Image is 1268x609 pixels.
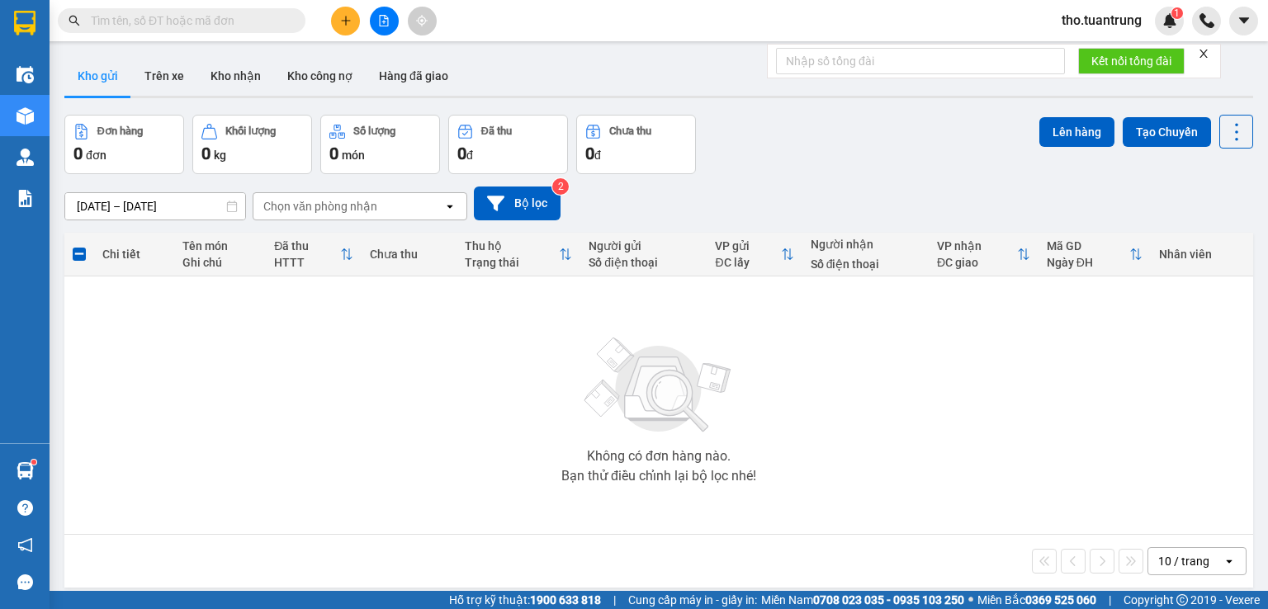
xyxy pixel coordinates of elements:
[1198,48,1209,59] span: close
[1223,555,1236,568] svg: open
[1091,52,1171,70] span: Kết nối tổng đài
[761,591,964,609] span: Miền Nam
[481,125,512,137] div: Đã thu
[17,190,34,207] img: solution-icon
[1047,239,1129,253] div: Mã GD
[182,256,258,269] div: Ghi chú
[201,144,211,163] span: 0
[69,15,80,26] span: search
[937,256,1017,269] div: ĐC giao
[182,239,258,253] div: Tên món
[929,233,1039,276] th: Toggle SortBy
[274,56,366,96] button: Kho công nợ
[1047,256,1129,269] div: Ngày ĐH
[17,107,34,125] img: warehouse-icon
[576,328,741,443] img: svg+xml;base64,PHN2ZyBjbGFzcz0ibGlzdC1wbHVnX19zdmciIHhtbG5zPSJodHRwOi8vd3d3LnczLm9yZy8yMDAwL3N2Zy...
[1174,7,1180,19] span: 1
[31,460,36,465] sup: 1
[589,239,698,253] div: Người gửi
[811,238,920,251] div: Người nhận
[609,125,651,137] div: Chưa thu
[1123,117,1211,147] button: Tạo Chuyến
[14,11,35,35] img: logo-vxr
[715,256,780,269] div: ĐC lấy
[448,115,568,174] button: Đã thu0đ
[225,125,276,137] div: Khối lượng
[465,239,560,253] div: Thu hộ
[587,450,731,463] div: Không có đơn hàng nào.
[17,149,34,166] img: warehouse-icon
[1171,7,1183,19] sup: 1
[1039,233,1151,276] th: Toggle SortBy
[263,198,377,215] div: Chọn văn phòng nhận
[628,591,757,609] span: Cung cấp máy in - giấy in:
[977,591,1096,609] span: Miền Bắc
[443,200,457,213] svg: open
[466,149,473,162] span: đ
[1025,593,1096,607] strong: 0369 525 060
[102,248,166,261] div: Chi tiết
[86,149,106,162] span: đơn
[416,15,428,26] span: aim
[340,15,352,26] span: plus
[266,233,361,276] th: Toggle SortBy
[197,56,274,96] button: Kho nhận
[214,149,226,162] span: kg
[776,48,1065,74] input: Nhập số tổng đài
[1229,7,1258,35] button: caret-down
[17,66,34,83] img: warehouse-icon
[64,56,131,96] button: Kho gửi
[457,144,466,163] span: 0
[707,233,802,276] th: Toggle SortBy
[589,256,698,269] div: Số điện thoại
[449,591,601,609] span: Hỗ trợ kỹ thuật:
[370,7,399,35] button: file-add
[937,239,1017,253] div: VP nhận
[1162,13,1177,28] img: icon-new-feature
[192,115,312,174] button: Khối lượng0kg
[811,257,920,271] div: Số điện thoại
[1237,13,1251,28] span: caret-down
[561,470,756,483] div: Bạn thử điều chỉnh lại bộ lọc nhé!
[1199,13,1214,28] img: phone-icon
[1048,10,1155,31] span: tho.tuantrung
[1039,117,1114,147] button: Lên hàng
[378,15,390,26] span: file-add
[366,56,461,96] button: Hàng đã giao
[17,500,33,516] span: question-circle
[1109,591,1111,609] span: |
[353,125,395,137] div: Số lượng
[813,593,964,607] strong: 0708 023 035 - 0935 103 250
[552,178,569,195] sup: 2
[274,239,339,253] div: Đã thu
[73,144,83,163] span: 0
[97,125,143,137] div: Đơn hàng
[585,144,594,163] span: 0
[1078,48,1185,74] button: Kết nối tổng đài
[329,144,338,163] span: 0
[17,537,33,553] span: notification
[274,256,339,269] div: HTTT
[576,115,696,174] button: Chưa thu0đ
[715,239,780,253] div: VP gửi
[131,56,197,96] button: Trên xe
[465,256,560,269] div: Trạng thái
[320,115,440,174] button: Số lượng0món
[91,12,286,30] input: Tìm tên, số ĐT hoặc mã đơn
[1158,553,1209,569] div: 10 / trang
[408,7,437,35] button: aim
[17,574,33,590] span: message
[474,186,561,220] button: Bộ lọc
[370,248,448,261] div: Chưa thu
[457,233,581,276] th: Toggle SortBy
[331,7,360,35] button: plus
[968,597,973,603] span: ⚪️
[1176,594,1188,606] span: copyright
[17,462,34,479] img: warehouse-icon
[1159,248,1245,261] div: Nhân viên
[613,591,616,609] span: |
[594,149,601,162] span: đ
[65,193,245,220] input: Select a date range.
[530,593,601,607] strong: 1900 633 818
[342,149,365,162] span: món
